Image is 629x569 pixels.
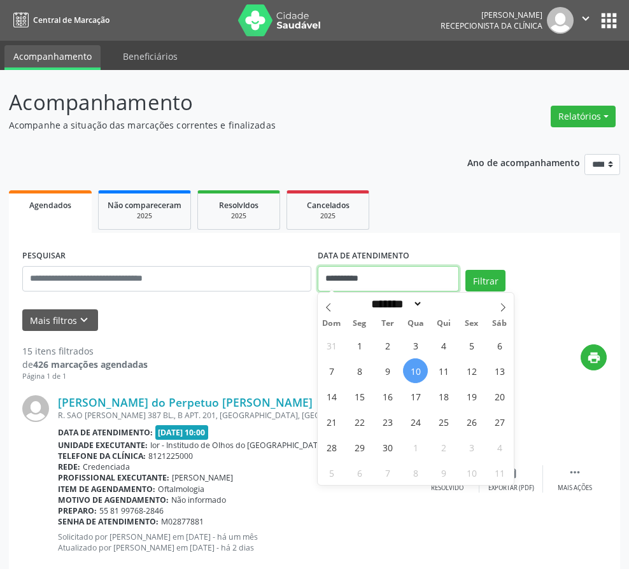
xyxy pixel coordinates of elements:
[487,409,512,434] span: Setembro 27, 2025
[22,309,98,332] button: Mais filtroskeyboard_arrow_down
[33,15,110,25] span: Central de Marcação
[58,495,169,505] b: Motivo de agendamento:
[347,358,372,383] span: Setembro 8, 2025
[99,505,164,516] span: 55 81 99768-2846
[150,440,325,451] span: Ior - Institudo de Olhos do [GEOGRAPHIC_DATA]
[403,409,428,434] span: Setembro 24, 2025
[296,211,360,221] div: 2025
[319,409,344,434] span: Setembro 21, 2025
[441,10,542,20] div: [PERSON_NAME]
[467,154,580,170] p: Ano de acompanhamento
[22,344,148,358] div: 15 itens filtrados
[58,472,169,483] b: Profissional executante:
[459,435,484,460] span: Outubro 3, 2025
[431,358,456,383] span: Setembro 11, 2025
[459,409,484,434] span: Setembro 26, 2025
[375,358,400,383] span: Setembro 9, 2025
[403,384,428,409] span: Setembro 17, 2025
[375,384,400,409] span: Setembro 16, 2025
[430,320,458,328] span: Qui
[346,320,374,328] span: Seg
[402,320,430,328] span: Qua
[568,465,582,479] i: 
[459,384,484,409] span: Setembro 19, 2025
[58,451,146,461] b: Telefone da clínica:
[487,435,512,460] span: Outubro 4, 2025
[375,460,400,485] span: Outubro 7, 2025
[374,320,402,328] span: Ter
[558,484,592,493] div: Mais ações
[9,10,110,31] a: Central de Marcação
[22,246,66,266] label: PESQUISAR
[77,313,91,327] i: keyboard_arrow_down
[58,395,313,409] a: [PERSON_NAME] do Perpetuo [PERSON_NAME]
[4,45,101,70] a: Acompanhamento
[403,333,428,358] span: Setembro 3, 2025
[459,333,484,358] span: Setembro 5, 2025
[347,409,372,434] span: Setembro 22, 2025
[307,200,350,211] span: Cancelados
[319,460,344,485] span: Outubro 5, 2025
[207,211,271,221] div: 2025
[33,358,148,370] strong: 426 marcações agendadas
[403,460,428,485] span: Outubro 8, 2025
[403,358,428,383] span: Setembro 10, 2025
[487,460,512,485] span: Outubro 11, 2025
[155,425,209,440] span: [DATE] 10:00
[441,20,542,31] span: Recepcionista da clínica
[431,384,456,409] span: Setembro 18, 2025
[431,484,463,493] div: Resolvido
[579,11,593,25] i: 
[431,409,456,434] span: Setembro 25, 2025
[598,10,620,32] button: apps
[488,484,534,493] div: Exportar (PDF)
[114,45,187,67] a: Beneficiários
[22,371,148,382] div: Página 1 de 1
[431,435,456,460] span: Outubro 2, 2025
[547,7,574,34] img: img
[319,384,344,409] span: Setembro 14, 2025
[458,320,486,328] span: Sex
[319,358,344,383] span: Setembro 7, 2025
[375,333,400,358] span: Setembro 2, 2025
[347,435,372,460] span: Setembro 29, 2025
[148,451,193,461] span: 8121225000
[459,358,484,383] span: Setembro 12, 2025
[318,320,346,328] span: Dom
[574,7,598,34] button: 
[551,106,616,127] button: Relatórios
[161,516,204,527] span: M02877881
[22,395,49,422] img: img
[319,435,344,460] span: Setembro 28, 2025
[9,118,437,132] p: Acompanhe a situação das marcações correntes e finalizadas
[347,460,372,485] span: Outubro 6, 2025
[319,333,344,358] span: Agosto 31, 2025
[487,333,512,358] span: Setembro 6, 2025
[367,297,423,311] select: Month
[58,516,159,527] b: Senha de atendimento:
[347,333,372,358] span: Setembro 1, 2025
[108,200,181,211] span: Não compareceram
[58,484,155,495] b: Item de agendamento:
[431,460,456,485] span: Outubro 9, 2025
[431,333,456,358] span: Setembro 4, 2025
[108,211,181,221] div: 2025
[83,461,130,472] span: Credenciada
[171,495,226,505] span: Não informado
[58,410,416,421] div: R. SAO [PERSON_NAME] 387 BL., B APT. 201, [GEOGRAPHIC_DATA], [GEOGRAPHIC_DATA] - PE
[58,505,97,516] b: Preparo:
[403,435,428,460] span: Outubro 1, 2025
[375,409,400,434] span: Setembro 23, 2025
[487,358,512,383] span: Setembro 13, 2025
[58,427,153,438] b: Data de atendimento:
[58,461,80,472] b: Rede:
[423,297,465,311] input: Year
[486,320,514,328] span: Sáb
[58,531,416,553] p: Solicitado por [PERSON_NAME] em [DATE] - há um mês Atualizado por [PERSON_NAME] em [DATE] - há 2 ...
[29,200,71,211] span: Agendados
[347,384,372,409] span: Setembro 15, 2025
[172,472,233,483] span: [PERSON_NAME]
[318,246,409,266] label: DATA DE ATENDIMENTO
[22,358,148,371] div: de
[581,344,607,370] button: print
